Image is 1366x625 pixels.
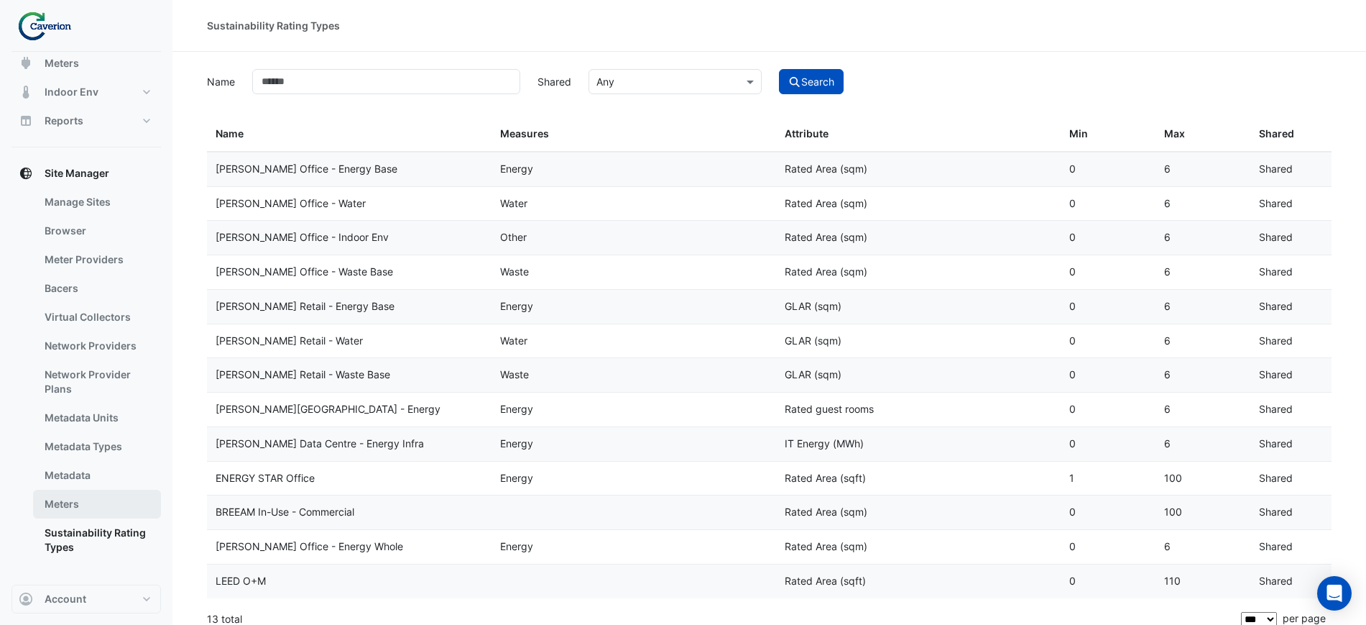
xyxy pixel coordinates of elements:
div: Shared [1259,470,1337,487]
span: Measures [500,127,549,140]
div: Energy [500,470,767,487]
div: 110 [1164,573,1242,590]
a: Metadata Units [33,403,161,432]
img: Company Logo [17,12,82,40]
div: [PERSON_NAME] Office - Energy Whole [216,539,483,555]
div: Shared [1259,573,1337,590]
div: 0 [1069,504,1147,521]
div: Shared [1259,161,1337,178]
div: BREEAM In-Use - Commercial [216,504,483,521]
a: Network Provider Plans [33,360,161,403]
div: 0 [1069,229,1147,246]
div: Rated Area (sqft) [785,573,1052,590]
app-icon: Reports [19,114,33,128]
button: Indoor Env [11,78,161,106]
div: Rated Area (sqft) [785,470,1052,487]
a: Bacers [33,274,161,303]
label: Shared [529,69,580,94]
div: 100 [1164,470,1242,487]
span: Name [216,127,244,140]
div: [PERSON_NAME] Office - Energy Base [216,161,483,178]
div: Water [500,333,767,350]
div: 6 [1164,333,1242,350]
div: Waste [500,264,767,280]
div: Shared [1259,367,1337,383]
span: Reports [45,114,83,128]
div: 6 [1164,298,1242,315]
div: 6 [1164,436,1242,452]
div: 0 [1069,333,1147,350]
span: Indoor Env [45,85,98,99]
div: IT Energy (MWh) [785,436,1052,452]
div: 0 [1069,196,1147,212]
div: Shared [1259,298,1337,315]
div: 6 [1164,264,1242,280]
div: [PERSON_NAME] Data Centre - Energy Infra [216,436,483,452]
div: [PERSON_NAME] Office - Waste Base [216,264,483,280]
div: Energy [500,539,767,555]
div: Site Manager [11,188,161,567]
div: 0 [1069,264,1147,280]
div: 0 [1069,161,1147,178]
a: Meter Providers [33,245,161,274]
div: 1 [1069,470,1147,487]
div: [PERSON_NAME] Office - Water [216,196,483,212]
div: Shared [1259,264,1337,280]
a: Browser [33,216,161,245]
div: Sustainability Rating Types [207,18,340,33]
div: Rated Area (sqm) [785,161,1052,178]
button: Reports [11,106,161,135]
div: [PERSON_NAME] Retail - Energy Base [216,298,483,315]
a: Virtual Collectors [33,303,161,332]
button: Search [779,69,844,94]
a: Metadata Types [33,432,161,461]
div: 0 [1069,573,1147,590]
a: Network Providers [33,332,161,360]
span: Shared [1259,127,1294,140]
button: Meters [11,49,161,78]
a: Manage Sites [33,188,161,216]
div: Rated guest rooms [785,401,1052,418]
div: 0 [1069,436,1147,452]
div: Shared [1259,436,1337,452]
label: Name [198,69,244,94]
div: GLAR (sqm) [785,298,1052,315]
div: 6 [1164,539,1242,555]
div: Energy [500,298,767,315]
div: GLAR (sqm) [785,333,1052,350]
div: [PERSON_NAME] Retail - Waste Base [216,367,483,383]
div: Shared [1259,401,1337,418]
div: ENERGY STAR Office [216,470,483,487]
span: Account [45,592,86,606]
button: Account [11,585,161,613]
app-icon: Meters [19,56,33,70]
a: Meters [33,490,161,519]
div: Shared [1259,333,1337,350]
button: Site Manager [11,159,161,188]
div: Rated Area (sqm) [785,504,1052,521]
span: per page [1283,612,1326,624]
div: Shared [1259,229,1337,246]
div: Shared [1259,196,1337,212]
div: Rated Area (sqm) [785,539,1052,555]
div: 6 [1164,196,1242,212]
div: Energy [500,401,767,418]
div: 0 [1069,367,1147,383]
div: [PERSON_NAME] Retail - Water [216,333,483,350]
div: Open Intercom Messenger [1317,576,1352,611]
div: Rated Area (sqm) [785,196,1052,212]
div: 0 [1069,298,1147,315]
div: 0 [1069,539,1147,555]
div: Water [500,196,767,212]
div: GLAR (sqm) [785,367,1052,383]
div: 6 [1164,229,1242,246]
div: LEED O+M [216,573,483,590]
div: Other [500,229,767,246]
div: 0 [1069,401,1147,418]
div: Energy [500,436,767,452]
span: Max [1164,127,1185,140]
div: [PERSON_NAME] Office - Indoor Env [216,229,483,246]
a: Metadata [33,461,161,490]
div: 6 [1164,161,1242,178]
app-icon: Indoor Env [19,85,33,99]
